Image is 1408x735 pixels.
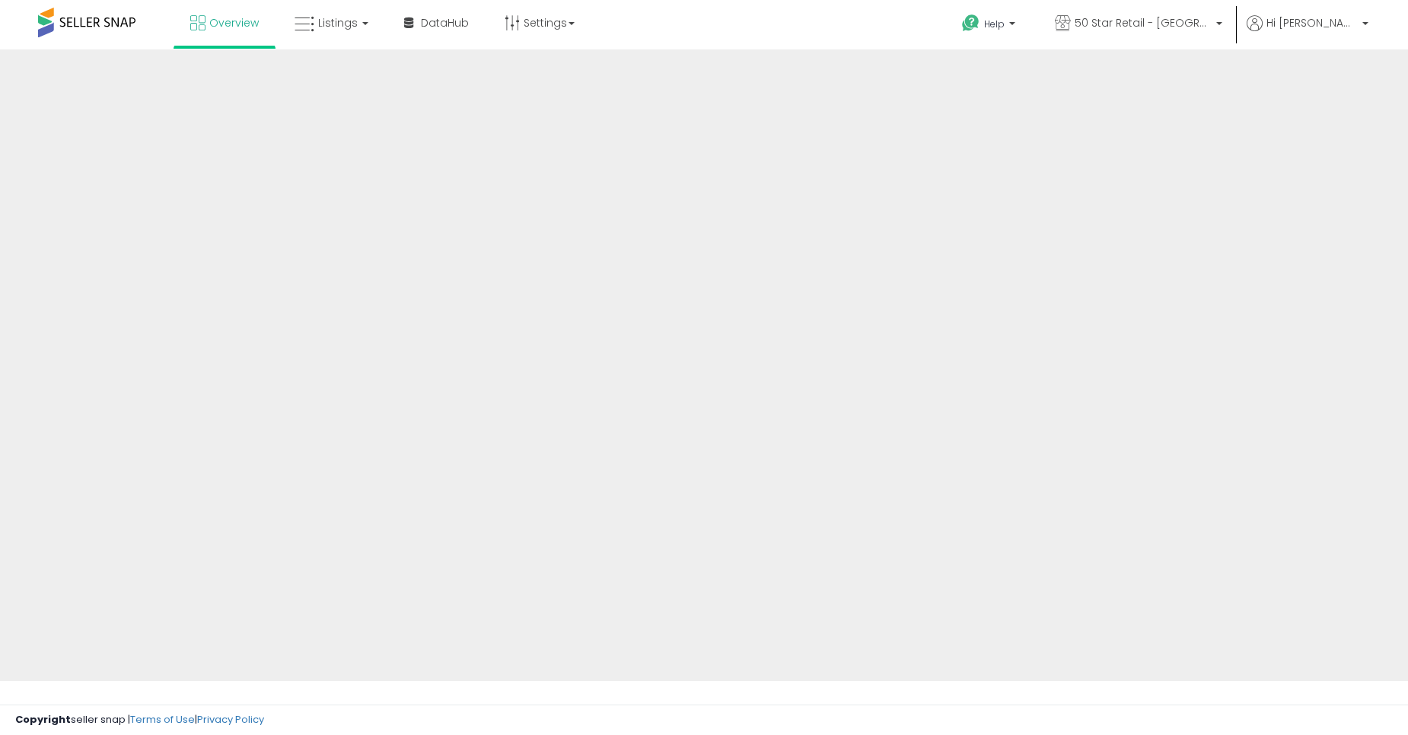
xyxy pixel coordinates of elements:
a: Hi [PERSON_NAME] [1247,15,1368,49]
span: Listings [318,15,358,30]
i: Get Help [961,14,980,33]
a: Help [950,2,1031,49]
span: Overview [209,15,259,30]
span: Hi [PERSON_NAME] [1266,15,1358,30]
span: DataHub [421,15,469,30]
span: 50 Star Retail - [GEOGRAPHIC_DATA] [1075,15,1212,30]
span: Help [984,17,1005,30]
